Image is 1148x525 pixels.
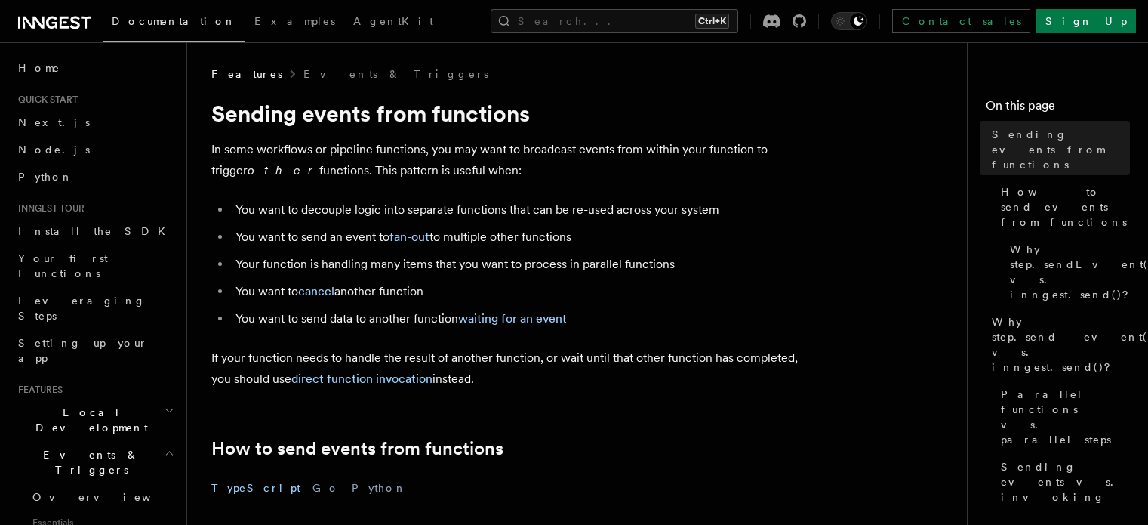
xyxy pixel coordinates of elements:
[231,308,815,329] li: You want to send data to another function
[32,491,188,503] span: Overview
[12,287,177,329] a: Leveraging Steps
[12,136,177,163] a: Node.js
[986,121,1130,178] a: Sending events from functions
[1001,459,1130,505] span: Sending events vs. invoking
[1001,387,1130,447] span: Parallel functions vs. parallel steps
[112,15,236,27] span: Documentation
[312,471,340,505] button: Go
[254,15,335,27] span: Examples
[18,116,90,128] span: Next.js
[12,218,177,245] a: Install the SDK
[211,100,815,127] h1: Sending events from functions
[995,453,1130,511] a: Sending events vs. invoking
[26,483,177,511] a: Overview
[12,441,177,483] button: Events & Triggers
[389,230,429,244] a: fan-out
[18,60,60,76] span: Home
[18,225,174,237] span: Install the SDK
[211,347,815,390] p: If your function needs to handle the result of another function, or wait until that other functio...
[344,5,442,41] a: AgentKit
[458,311,567,326] a: waiting for an event
[695,14,729,29] kbd: Ctrl+K
[103,5,245,42] a: Documentation
[12,329,177,372] a: Setting up your app
[18,337,148,364] span: Setting up your app
[231,281,815,302] li: You want to another function
[12,202,85,215] span: Inngest tour
[12,399,177,441] button: Local Development
[18,171,73,183] span: Python
[491,9,738,33] button: Search...Ctrl+K
[291,372,432,386] a: direct function invocation
[298,284,334,298] a: cancel
[1004,236,1130,308] a: Why step.sendEvent() vs. inngest.send()?
[1036,9,1136,33] a: Sign Up
[211,66,282,82] span: Features
[211,139,815,181] p: In some workflows or pipeline functions, you may want to broadcast events from within your functi...
[986,97,1130,121] h4: On this page
[211,471,300,505] button: TypeScript
[12,94,78,106] span: Quick start
[231,254,815,275] li: Your function is handling many items that you want to process in parallel functions
[303,66,488,82] a: Events & Triggers
[12,447,165,477] span: Events & Triggers
[12,245,177,287] a: Your first Functions
[12,384,63,396] span: Features
[986,308,1130,381] a: Why step.send_event() vs. inngest.send()?
[892,9,1030,33] a: Contact sales
[995,381,1130,453] a: Parallel functions vs. parallel steps
[992,127,1130,172] span: Sending events from functions
[18,144,90,156] span: Node.js
[18,295,146,322] span: Leveraging Steps
[831,12,867,30] button: Toggle dark mode
[18,252,108,279] span: Your first Functions
[211,438,503,459] a: How to send events from functions
[352,471,407,505] button: Python
[245,5,344,41] a: Examples
[12,109,177,136] a: Next.js
[353,15,433,27] span: AgentKit
[995,178,1130,236] a: How to send events from functions
[248,163,319,178] em: other
[1001,184,1130,230] span: How to send events from functions
[12,405,165,435] span: Local Development
[12,54,177,82] a: Home
[12,163,177,190] a: Python
[231,227,815,248] li: You want to send an event to to multiple other functions
[231,199,815,221] li: You want to decouple logic into separate functions that can be re-used across your system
